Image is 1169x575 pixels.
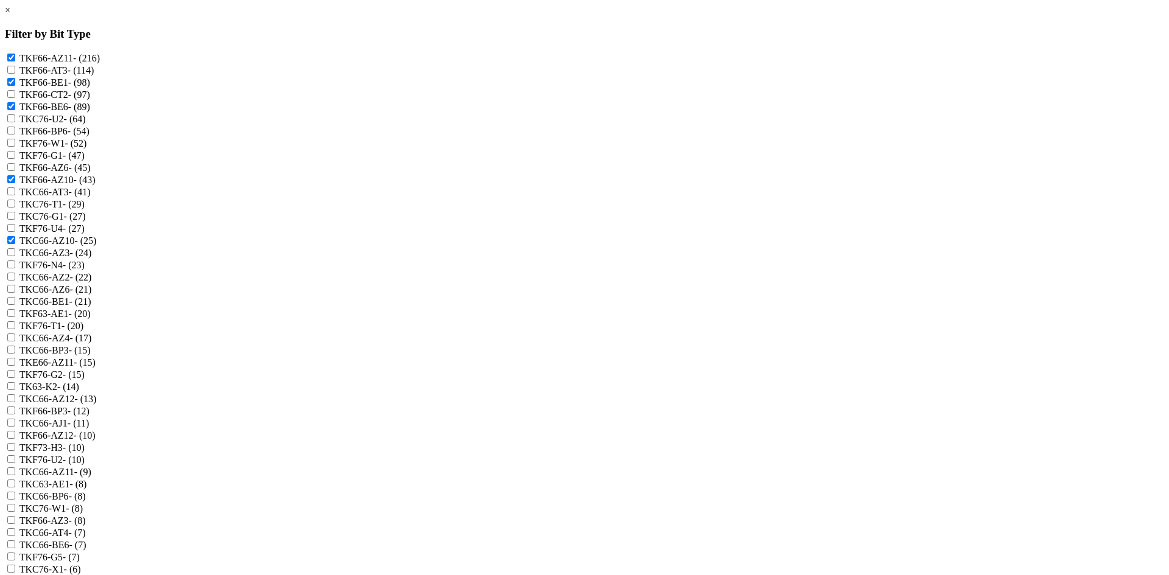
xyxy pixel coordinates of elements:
[19,53,100,63] label: TKF66-AZ11
[19,564,81,574] label: TKC76-X1
[19,321,83,331] label: TKF76-T1
[19,357,96,368] label: TKE66-AZ11
[66,503,83,514] span: - (8)
[68,77,90,88] span: - (98)
[19,540,86,550] label: TKC66-BE6
[69,162,91,173] span: - (45)
[63,552,80,562] span: - (7)
[64,564,81,574] span: - (6)
[69,491,86,501] span: - (8)
[68,65,94,75] span: - (114)
[68,126,90,136] span: - (54)
[69,284,91,294] span: - (21)
[19,65,94,75] label: TKF66-AT3
[63,369,85,380] span: - (15)
[19,150,85,161] label: TKF76-G1
[19,211,86,221] label: TKC76-G1
[19,77,90,88] label: TKF66-BE1
[19,175,96,185] label: TKF66-AZ10
[19,162,91,173] label: TKF66-AZ6
[74,357,96,368] span: - (15)
[68,418,89,428] span: - (11)
[69,187,91,197] span: - (41)
[64,211,86,221] span: - (27)
[19,102,90,112] label: TKF66-BE6
[65,138,86,148] span: - (52)
[69,296,91,307] span: - (21)
[19,430,96,441] label: TKF66-AZ12
[19,503,83,514] label: TKC76-W1
[69,540,86,550] span: - (7)
[69,515,86,526] span: - (8)
[19,455,85,465] label: TKF76-U2
[69,479,86,489] span: - (8)
[63,223,85,234] span: - (27)
[69,248,91,258] span: - (24)
[19,296,91,307] label: TKC66-BE1
[63,455,85,465] span: - (10)
[68,102,90,112] span: - (89)
[19,406,90,416] label: TKF66-BP3
[19,515,86,526] label: TKF66-AZ3
[69,528,86,538] span: - (7)
[63,199,85,209] span: - (29)
[19,272,92,282] label: TKC66-AZ2
[19,442,85,453] label: TKF73-H3
[19,333,92,343] label: TKC66-AZ4
[68,406,90,416] span: - (12)
[5,27,1164,41] h3: Filter by Bit Type
[61,321,83,331] span: - (20)
[19,187,91,197] label: TKC66-AT3
[19,491,86,501] label: TKC66-BP6
[5,5,10,15] a: ×
[19,369,85,380] label: TKF76-G2
[19,223,85,234] label: TKF76-U4
[63,150,85,161] span: - (47)
[68,89,90,100] span: - (97)
[63,260,85,270] span: - (23)
[74,430,96,441] span: - (10)
[19,552,80,562] label: TKF76-G5
[19,89,90,100] label: TKF66-CT2
[74,467,91,477] span: - (9)
[63,442,85,453] span: - (10)
[74,394,96,404] span: - (13)
[74,175,96,185] span: - (43)
[19,248,92,258] label: TKC66-AZ3
[19,394,97,404] label: TKC66-AZ12
[19,126,90,136] label: TKF66-BP6
[19,345,91,355] label: TKC66-BP3
[69,333,91,343] span: - (17)
[74,235,96,246] span: - (25)
[19,284,92,294] label: TKC66-AZ6
[19,308,91,319] label: TKF63-AE1
[19,528,86,538] label: TKC66-AT4
[19,479,87,489] label: TKC63-AE1
[19,467,91,477] label: TKC66-AZ11
[19,114,86,124] label: TKC76-U2
[57,382,79,392] span: - (14)
[19,138,87,148] label: TKF76-W1
[64,114,86,124] span: - (64)
[19,418,90,428] label: TKC66-AJ1
[69,308,91,319] span: - (20)
[19,235,97,246] label: TKC66-AZ10
[69,272,91,282] span: - (22)
[19,199,85,209] label: TKC76-T1
[19,382,79,392] label: TK63-K2
[69,345,91,355] span: - (15)
[73,53,100,63] span: - (216)
[19,260,85,270] label: TKF76-N4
